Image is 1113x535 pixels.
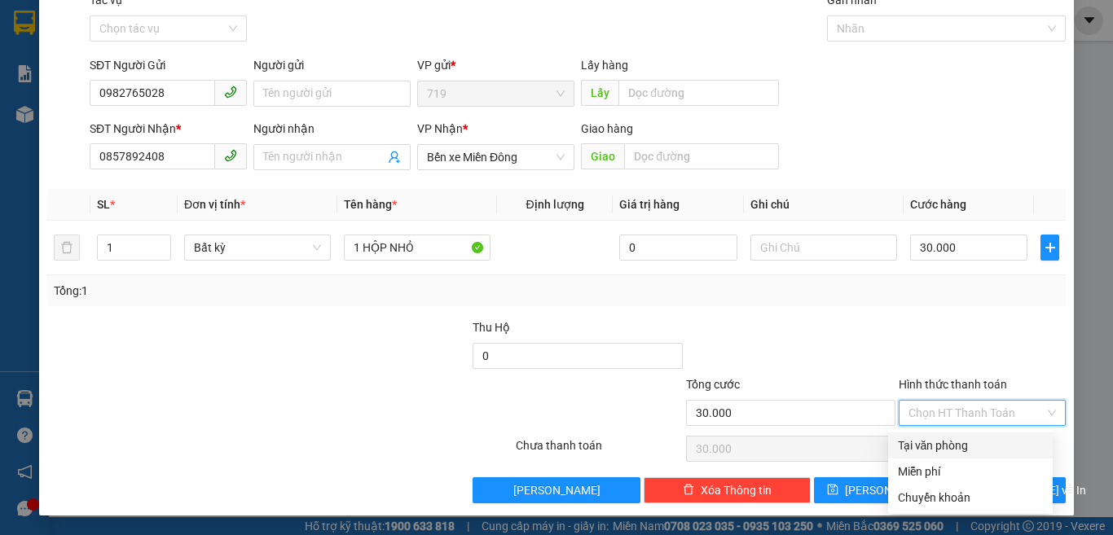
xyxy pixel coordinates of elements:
input: Dọc đường [618,80,779,106]
div: Chưa thanh toán [514,436,684,465]
span: VP Nhận [417,122,463,135]
div: Người gửi [253,56,411,74]
span: plus [1041,241,1058,254]
span: Tổng cước [686,378,740,391]
span: user-add [388,151,401,164]
button: delete [54,235,80,261]
span: Lấy hàng [581,59,628,72]
span: phone [224,86,237,99]
span: phone [224,149,237,162]
div: SĐT Người Gửi [90,56,247,74]
input: 0 [619,235,737,261]
div: Chuyển khoản [898,489,1043,506]
span: [PERSON_NAME] [845,481,932,499]
div: Miễn phí [898,463,1043,480]
span: SL [97,198,110,211]
span: [PERSON_NAME] [513,481,600,499]
div: VP gửi [417,56,574,74]
span: save [827,484,838,497]
span: Lấy [581,80,618,106]
div: Người nhận [253,120,411,138]
button: plus [1040,235,1059,261]
button: deleteXóa Thông tin [644,477,811,503]
span: Cước hàng [910,198,966,211]
div: Tại văn phòng [898,436,1043,454]
span: Giao hàng [581,122,633,135]
span: Bất kỳ [194,235,321,260]
div: SĐT Người Nhận [90,120,247,138]
span: Xóa Thông tin [701,481,772,499]
span: 719 [427,81,565,106]
div: Tổng: 1 [54,282,431,300]
span: Bến xe Miền Đông [427,145,565,169]
span: Tên hàng [344,198,397,211]
th: Ghi chú [744,189,904,221]
span: Giá trị hàng [619,198,680,211]
button: printer[PERSON_NAME] và In [941,477,1066,503]
label: Hình thức thanh toán [899,378,1007,391]
span: Định lượng [526,198,583,211]
input: Ghi Chú [750,235,897,261]
span: Thu Hộ [473,321,510,334]
input: VD: Bàn, Ghế [344,235,491,261]
span: Đơn vị tính [184,198,245,211]
input: Dọc đường [624,143,779,169]
button: [PERSON_NAME] [473,477,640,503]
span: delete [683,484,694,497]
button: save[PERSON_NAME] [814,477,939,503]
span: Giao [581,143,624,169]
